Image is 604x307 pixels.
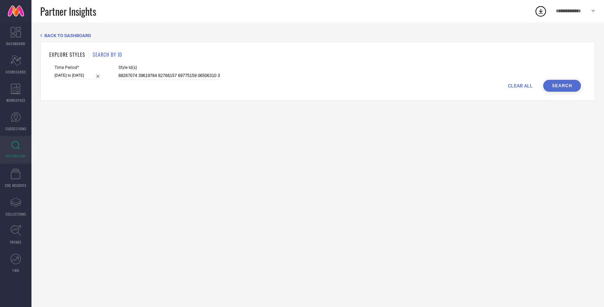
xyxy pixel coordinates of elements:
[5,183,27,188] span: CDC INSIGHTS
[6,153,26,159] span: INSPIRATION
[49,51,85,58] h1: EXPLORE STYLES
[6,98,26,103] span: WORKSPACE
[55,65,103,70] span: Time Period*
[118,65,220,70] span: Style Id(s)
[40,33,595,38] div: Back TO Dashboard
[118,72,220,80] input: Enter comma separated style ids e.g. 12345, 67890
[13,268,19,273] span: FWD
[508,83,533,89] span: CLEAR ALL
[6,41,25,46] span: DASHBOARD
[534,5,547,18] div: Open download list
[6,211,26,217] span: COLLECTIONS
[55,72,103,79] input: Select time period
[10,239,22,245] span: TRENDS
[543,80,581,92] button: Search
[6,69,26,75] span: SCORECARDS
[40,4,96,19] span: Partner Insights
[5,126,27,131] span: SUGGESTIONS
[93,51,122,58] h1: SEARCH BY ID
[44,33,91,38] span: BACK TO DASHBOARD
